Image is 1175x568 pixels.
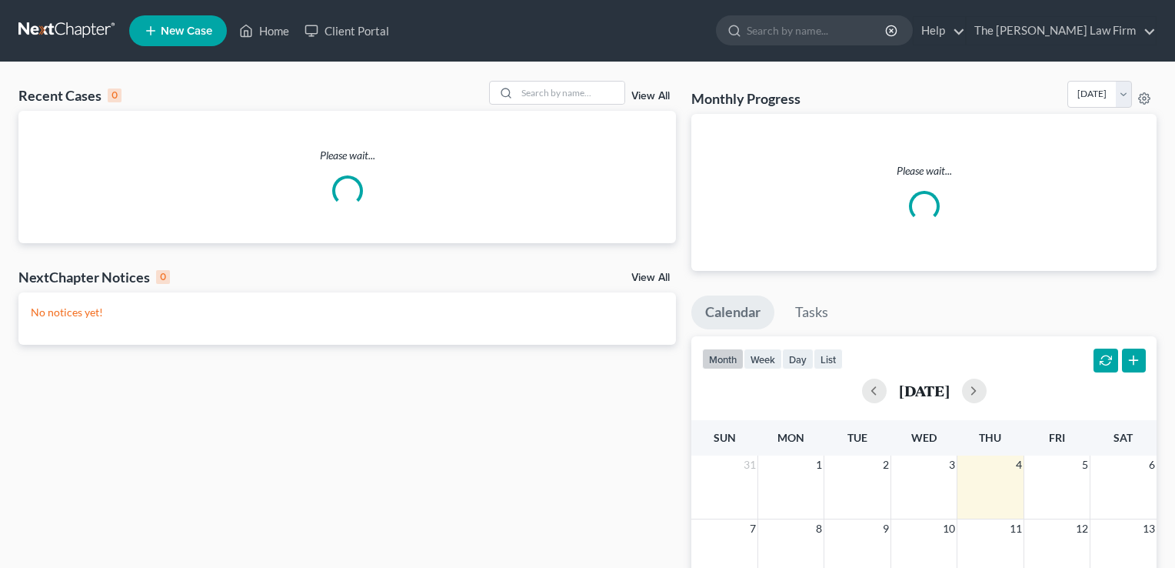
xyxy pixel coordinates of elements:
span: 5 [1080,456,1090,474]
button: month [702,349,744,369]
a: Calendar [691,296,774,329]
span: 4 [1014,456,1024,474]
div: 0 [156,270,170,284]
span: Sun [714,431,736,444]
a: View All [631,272,670,283]
span: 11 [1008,520,1024,538]
div: Recent Cases [18,86,121,105]
span: Thu [979,431,1001,444]
p: Please wait... [18,148,676,163]
a: View All [631,91,670,102]
p: No notices yet! [31,305,664,320]
span: 3 [947,456,957,474]
span: Mon [777,431,804,444]
input: Search by name... [517,82,624,104]
span: 2 [881,456,890,474]
a: Tasks [781,296,842,329]
span: 9 [881,520,890,538]
a: Home [231,17,297,45]
span: New Case [161,25,212,37]
button: week [744,349,782,369]
a: Help [914,17,965,45]
span: 7 [748,520,757,538]
span: 13 [1141,520,1157,538]
button: day [782,349,814,369]
button: list [814,349,843,369]
span: 12 [1074,520,1090,538]
input: Search by name... [747,16,887,45]
span: Fri [1049,431,1065,444]
span: 1 [814,456,824,474]
span: Tue [847,431,867,444]
a: The [PERSON_NAME] Law Firm [967,17,1156,45]
span: 6 [1147,456,1157,474]
span: 10 [941,520,957,538]
span: 31 [742,456,757,474]
span: Sat [1113,431,1133,444]
a: Client Portal [297,17,397,45]
span: Wed [911,431,937,444]
p: Please wait... [704,163,1144,179]
span: 8 [814,520,824,538]
div: 0 [108,89,121,102]
h3: Monthly Progress [691,89,801,108]
h2: [DATE] [899,383,950,399]
div: NextChapter Notices [18,268,170,286]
